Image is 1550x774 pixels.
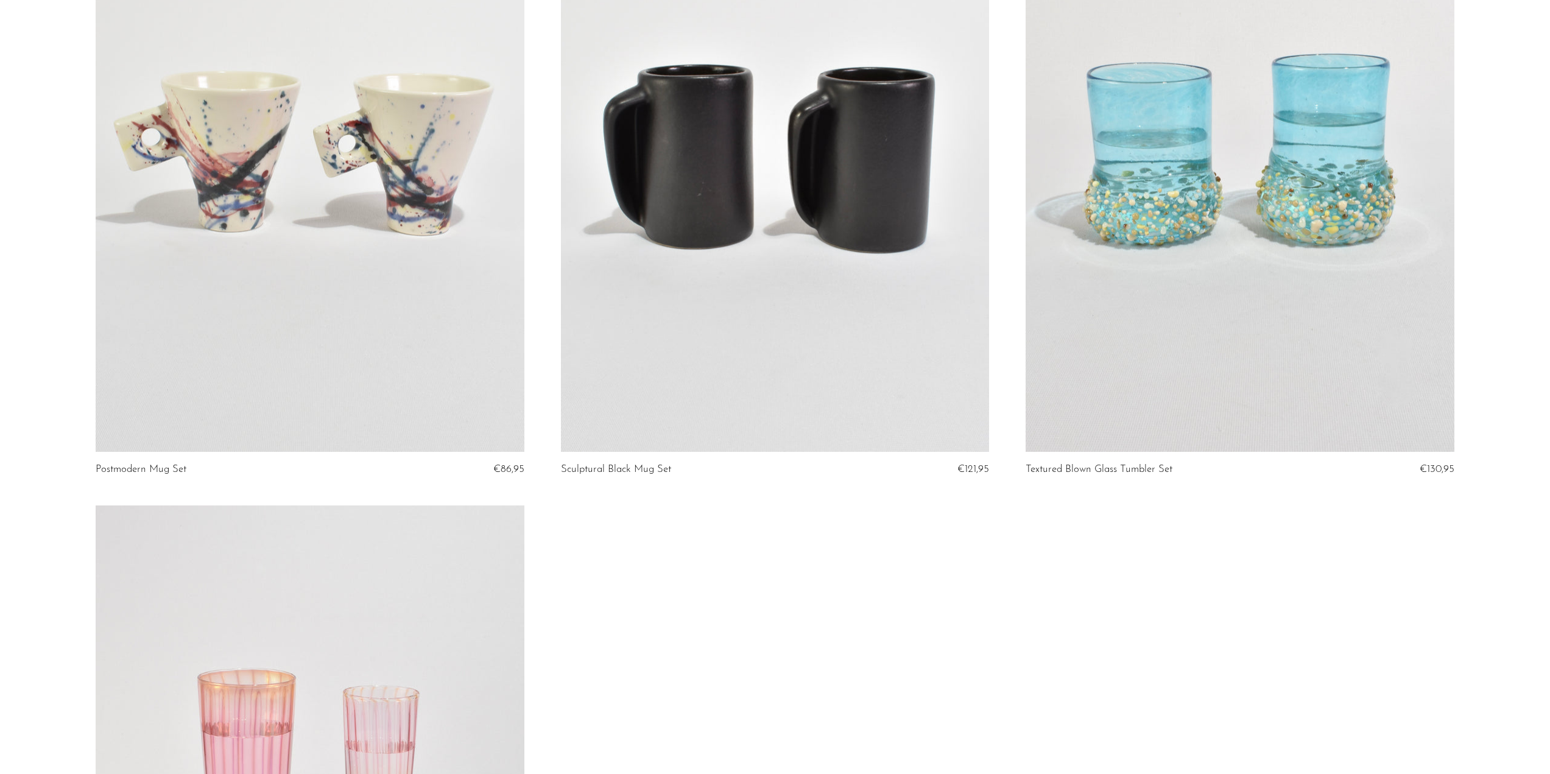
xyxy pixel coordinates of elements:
[96,464,186,475] a: Postmodern Mug Set
[957,464,989,474] span: €121,95
[1420,464,1454,474] span: €130,95
[561,464,671,475] a: Sculptural Black Mug Set
[1026,464,1172,475] a: Textured Blown Glass Tumbler Set
[493,464,524,474] span: €86,95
